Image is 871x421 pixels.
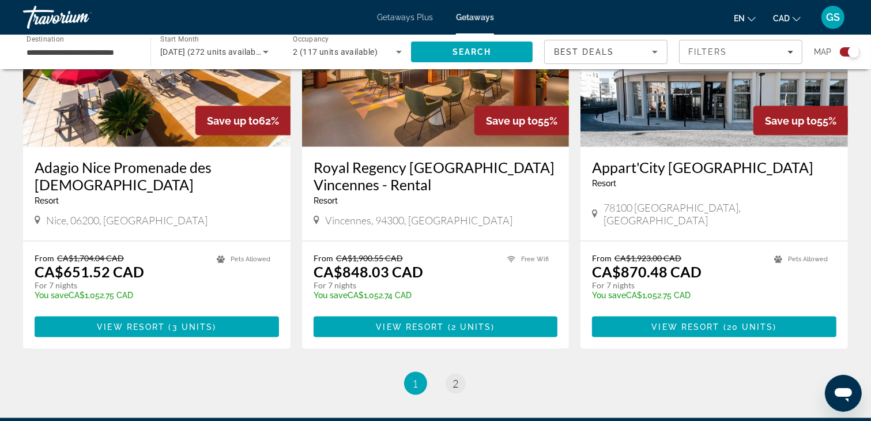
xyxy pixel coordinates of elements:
[35,263,144,280] p: CA$651.52 CAD
[734,14,745,23] span: en
[314,263,423,280] p: CA$848.03 CAD
[376,322,444,332] span: View Resort
[325,214,512,227] span: Vincennes, 94300, [GEOGRAPHIC_DATA]
[160,36,199,44] span: Start Month
[314,253,333,263] span: From
[35,317,279,337] button: View Resort(3 units)
[35,196,59,205] span: Resort
[592,263,702,280] p: CA$870.48 CAD
[734,10,756,27] button: Change language
[314,159,558,193] a: Royal Regency [GEOGRAPHIC_DATA] Vincennes - Rental
[314,291,496,300] p: CA$1,052.74 CAD
[172,322,213,332] span: 3 units
[773,14,790,23] span: CAD
[592,280,763,291] p: For 7 nights
[814,44,831,60] span: Map
[554,47,614,57] span: Best Deals
[314,291,348,300] span: You save
[453,377,459,390] span: 2
[23,372,848,395] nav: Pagination
[554,45,658,59] mat-select: Sort by
[773,10,801,27] button: Change currency
[231,255,270,263] span: Pets Allowed
[314,317,558,337] button: View Resort(2 units)
[160,47,265,57] span: [DATE] (272 units available)
[23,2,138,32] a: Travorium
[592,179,616,188] span: Resort
[451,322,492,332] span: 2 units
[35,291,205,300] p: CA$1,052.75 CAD
[35,159,279,193] a: Adagio Nice Promenade des [DEMOGRAPHIC_DATA]
[727,322,774,332] span: 20 units
[336,253,403,263] span: CA$1,900.55 CAD
[825,375,862,412] iframe: Button to launch messaging window
[35,291,69,300] span: You save
[411,42,533,62] button: Search
[720,322,777,332] span: ( )
[195,106,291,136] div: 62%
[35,280,205,291] p: For 7 nights
[314,196,338,205] span: Resort
[46,214,208,227] span: Nice, 06200, [GEOGRAPHIC_DATA]
[826,12,840,23] span: GS
[35,253,54,263] span: From
[27,35,64,43] span: Destination
[27,46,135,59] input: Select destination
[679,40,802,64] button: Filters
[474,106,569,136] div: 55%
[652,322,720,332] span: View Resort
[592,253,612,263] span: From
[788,255,828,263] span: Pets Allowed
[818,5,848,29] button: User Menu
[453,47,492,57] span: Search
[57,253,124,263] span: CA$1,704.04 CAD
[413,377,418,390] span: 1
[604,201,836,227] span: 78100 [GEOGRAPHIC_DATA], [GEOGRAPHIC_DATA]
[592,291,626,300] span: You save
[688,47,727,57] span: Filters
[592,159,836,176] a: Appart'City [GEOGRAPHIC_DATA]
[293,36,329,44] span: Occupancy
[293,47,378,57] span: 2 (117 units available)
[521,255,549,263] span: Free Wifi
[207,115,259,127] span: Save up to
[765,115,817,127] span: Save up to
[592,317,836,337] button: View Resort(20 units)
[97,322,165,332] span: View Resort
[486,115,538,127] span: Save up to
[314,280,496,291] p: For 7 nights
[753,106,848,136] div: 55%
[165,322,216,332] span: ( )
[592,291,763,300] p: CA$1,052.75 CAD
[614,253,681,263] span: CA$1,923.00 CAD
[377,13,433,22] a: Getaways Plus
[444,322,495,332] span: ( )
[456,13,494,22] a: Getaways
